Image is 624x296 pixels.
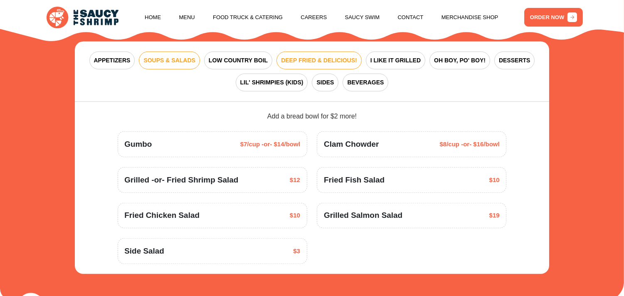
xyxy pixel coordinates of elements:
span: Side Salad [124,245,164,257]
span: $19 [489,211,500,220]
span: LIL' SHRIMPIES (KIDS) [240,78,303,87]
button: LIL' SHRIMPIES (KIDS) [236,74,308,91]
button: SIDES [312,74,338,91]
span: Grilled -or- Fried Shrimp Salad [124,174,238,186]
a: ORDER NOW [524,8,582,27]
button: SOUPS & SALADS [139,52,200,69]
span: $8/cup -or- $16/bowl [440,140,500,149]
span: BEVERAGES [347,78,384,87]
button: BEVERAGES [343,74,388,91]
span: SIDES [316,78,334,87]
div: Add a bread bowl for $2 more! [118,111,507,121]
span: DEEP FRIED & DELICIOUS! [281,56,357,65]
button: DEEP FRIED & DELICIOUS! [276,52,362,69]
span: OH BOY, PO' BOY! [434,56,486,65]
img: logo [47,7,119,29]
button: OH BOY, PO' BOY! [429,52,490,69]
span: $10 [290,211,300,220]
a: Food Truck & Catering [213,2,283,33]
span: $10 [489,175,500,185]
span: Fried Chicken Salad [124,210,200,221]
span: $3 [293,247,300,256]
span: I LIKE IT GRILLED [370,56,421,65]
span: $12 [290,175,300,185]
a: Saucy Swim [345,2,380,33]
span: SOUPS & SALADS [143,56,195,65]
a: Home [145,2,161,33]
span: $7/cup -or- $14/bowl [240,140,300,149]
span: DESSERTS [499,56,530,65]
span: APPETIZERS [94,56,131,65]
span: Gumbo [124,138,152,150]
button: DESSERTS [494,52,535,69]
a: Careers [301,2,327,33]
button: LOW COUNTRY BOIL [204,52,272,69]
a: Menu [179,2,195,33]
span: LOW COUNTRY BOIL [209,56,268,65]
a: Merchandise Shop [441,2,498,33]
span: Fried Fish Salad [324,174,385,186]
a: Contact [398,2,424,33]
span: Grilled Salmon Salad [324,210,402,221]
button: I LIKE IT GRILLED [366,52,425,69]
button: APPETIZERS [89,52,135,69]
span: Clam Chowder [324,138,379,150]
